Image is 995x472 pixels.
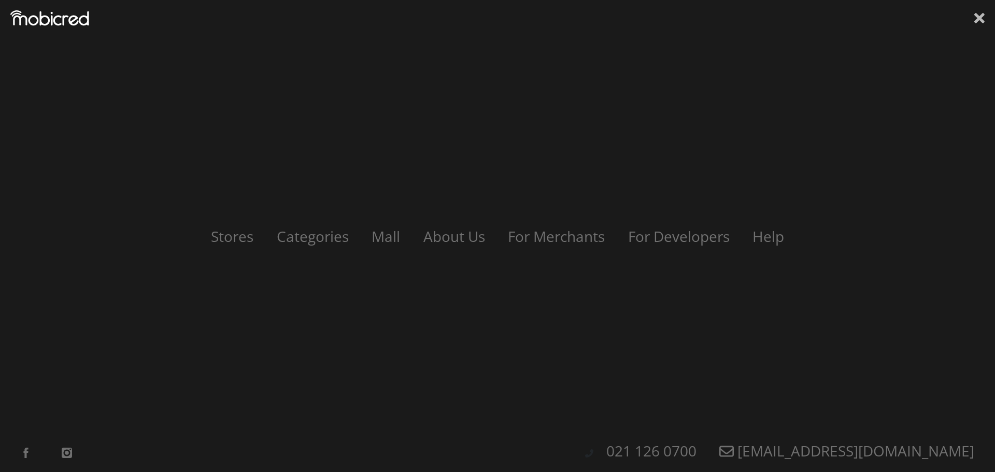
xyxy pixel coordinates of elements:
a: For Merchants [497,226,615,246]
a: Mall [361,226,410,246]
a: [EMAIL_ADDRESS][DOMAIN_NAME] [709,441,985,461]
a: For Developers [617,226,740,246]
a: 021 126 0700 [596,441,707,461]
a: Help [742,226,794,246]
img: Mobicred [10,10,89,26]
a: About Us [413,226,495,246]
a: Stores [201,226,264,246]
a: Categories [266,226,359,246]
